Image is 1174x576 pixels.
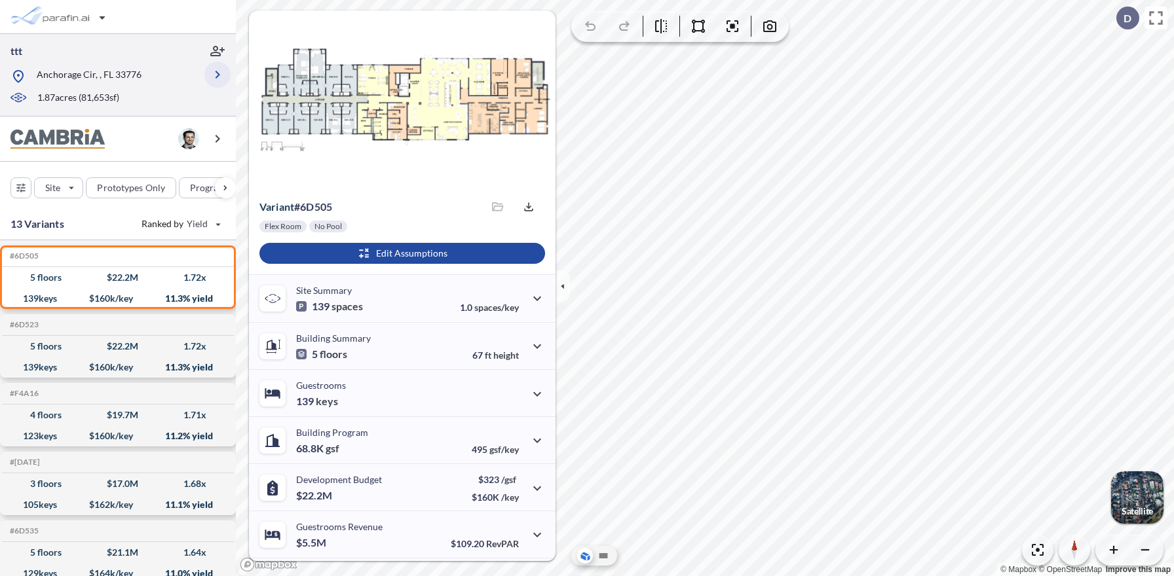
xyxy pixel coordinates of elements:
button: Site [34,177,83,198]
p: Development Budget [296,474,382,485]
p: Program [190,181,227,194]
img: user logo [178,128,199,149]
a: OpenStreetMap [1038,565,1102,574]
button: Program [179,177,250,198]
button: Edit Assumptions [259,243,545,264]
h5: Click to copy the code [7,320,39,329]
p: Anchorage Cir, , FL 33776 [37,68,142,84]
span: Variant [259,200,294,213]
p: $160K [472,492,519,503]
a: Mapbox homepage [240,557,297,572]
img: BrandImage [10,129,105,149]
p: 67 [472,350,519,361]
p: 68.8K [296,442,339,455]
p: ttt [10,44,22,58]
p: $323 [472,474,519,485]
p: $22.2M [296,489,334,502]
p: 139 [296,395,338,408]
span: spaces [331,300,363,313]
p: Site Summary [296,285,352,296]
a: Mapbox [1000,565,1036,574]
button: Switcher ImageSatellite [1111,471,1164,524]
p: Building Summary [296,333,371,344]
p: $5.5M [296,536,328,549]
button: Prototypes Only [86,177,176,198]
p: Prototypes Only [97,181,165,194]
h5: Click to copy the code [7,389,39,398]
p: Building Program [296,427,368,438]
p: $109.20 [451,538,519,549]
span: gsf/key [489,444,519,455]
p: Guestrooms [296,380,346,391]
span: /gsf [501,474,516,485]
p: 5 [296,348,347,361]
p: # 6d505 [259,200,332,213]
span: RevPAR [486,538,519,549]
h5: Click to copy the code [7,251,39,261]
button: Aerial View [577,548,593,564]
p: 1.87 acres ( 81,653 sf) [37,91,119,105]
h5: Click to copy the code [7,526,39,535]
span: spaces/key [474,302,519,313]
p: Satellite [1122,506,1153,516]
span: height [493,350,519,361]
p: Edit Assumptions [376,247,447,260]
p: Site [45,181,60,194]
p: D [1124,12,1131,24]
p: Guestrooms Revenue [296,521,383,532]
span: /key [501,492,519,503]
p: 495 [472,444,519,455]
a: Improve this map [1106,565,1171,574]
span: keys [316,395,338,408]
p: 13 Variants [10,216,64,232]
p: 139 [296,300,363,313]
p: 1.0 [460,302,519,313]
p: No Pool [314,221,342,232]
img: Switcher Image [1111,471,1164,524]
span: gsf [326,442,339,455]
span: Yield [187,217,208,230]
p: Flex Room [265,221,301,232]
span: floors [320,348,347,361]
button: Site Plan [596,548,611,564]
button: Ranked by Yield [131,213,229,234]
h5: Click to copy the code [7,458,40,467]
span: ft [485,350,491,361]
